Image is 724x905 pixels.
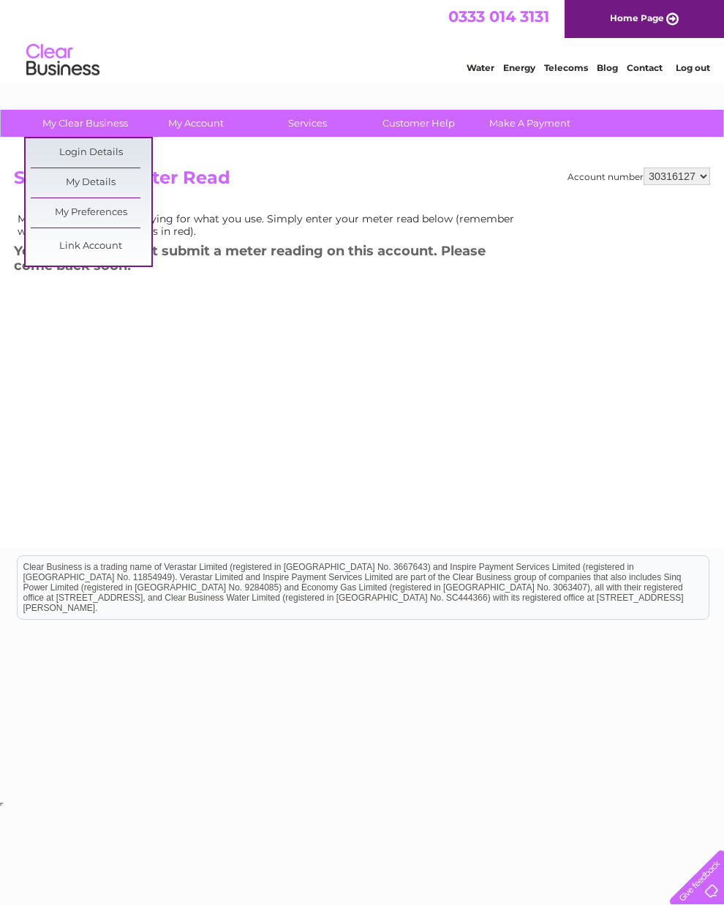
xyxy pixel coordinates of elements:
div: Clear Business is a trading name of Verastar Limited (registered in [GEOGRAPHIC_DATA] No. 3667643... [18,8,709,71]
a: Customer Help [358,110,479,137]
a: Log out [676,62,710,73]
a: Energy [503,62,535,73]
a: My Account [136,110,257,137]
a: Blog [597,62,618,73]
a: Services [247,110,368,137]
img: logo.png [26,38,100,83]
a: Telecoms [544,62,588,73]
a: Contact [627,62,663,73]
a: My Clear Business [25,110,146,137]
a: Make A Payment [470,110,590,137]
a: My Details [31,168,151,198]
h3: You currently cannot submit a meter reading on this account. Please come back soon! [14,241,526,281]
h2: Submit Gas Meter Read [14,168,710,195]
a: Link Account [31,232,151,261]
a: 0333 014 3131 [448,7,549,26]
a: Login Details [31,138,151,168]
a: My Preferences [31,198,151,228]
a: Water [467,62,494,73]
div: Account number [567,168,710,185]
td: Make sure you are only paying for what you use. Simply enter your meter read below (remember we d... [14,209,526,240]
